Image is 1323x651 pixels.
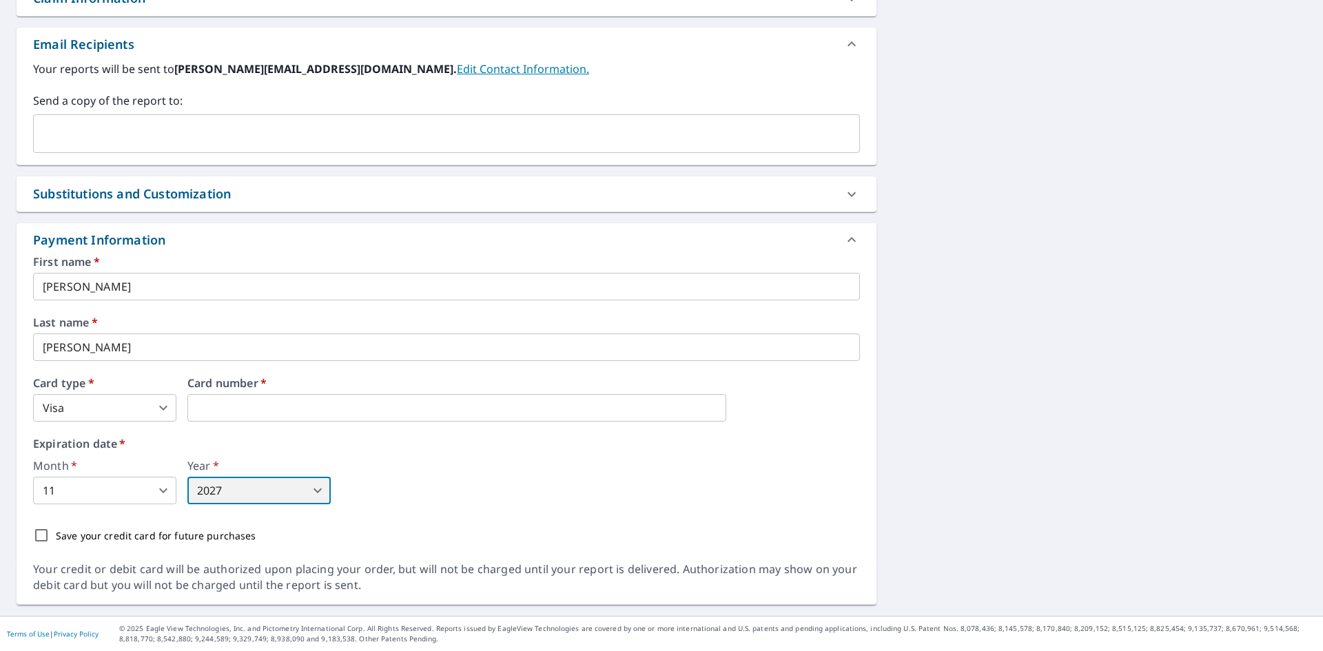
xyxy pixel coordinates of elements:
p: | [7,630,99,638]
b: [PERSON_NAME][EMAIL_ADDRESS][DOMAIN_NAME]. [174,61,457,76]
label: First name [33,256,860,267]
div: 11 [33,477,176,504]
div: Your credit or debit card will be authorized upon placing your order, but will not be charged unt... [33,561,860,593]
a: EditContactInfo [457,61,589,76]
a: Privacy Policy [54,629,99,639]
label: Last name [33,317,860,328]
label: Send a copy of the report to: [33,92,860,109]
div: Payment Information [17,223,876,256]
label: Month [33,460,176,471]
div: 2027 [187,477,331,504]
div: Email Recipients [33,35,134,54]
iframe: secure payment field [187,394,726,422]
p: © 2025 Eagle View Technologies, Inc. and Pictometry International Corp. All Rights Reserved. Repo... [119,623,1316,644]
p: Save your credit card for future purchases [56,528,256,543]
a: Terms of Use [7,629,50,639]
div: Email Recipients [17,28,876,61]
label: Expiration date [33,438,860,449]
label: Your reports will be sent to [33,61,860,77]
div: Substitutions and Customization [33,185,231,203]
div: Substitutions and Customization [17,176,876,211]
label: Card number [187,378,860,389]
div: Payment Information [33,231,171,249]
div: Visa [33,394,176,422]
label: Card type [33,378,176,389]
label: Year [187,460,331,471]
